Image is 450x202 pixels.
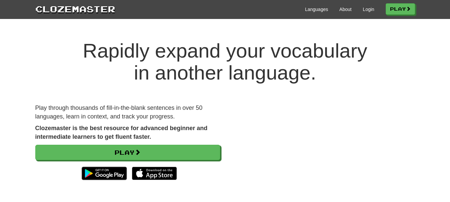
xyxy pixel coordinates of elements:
a: About [339,6,352,13]
a: Languages [305,6,328,13]
img: Download_on_the_App_Store_Badge_US-UK_135x40-25178aeef6eb6b83b96f5f2d004eda3bffbb37122de64afbaef7... [132,167,177,180]
a: Play [35,145,220,160]
img: Get it on Google Play [78,163,130,183]
strong: Clozemaster is the best resource for advanced beginner and intermediate learners to get fluent fa... [35,125,208,140]
p: Play through thousands of fill-in-the-blank sentences in over 50 languages, learn in context, and... [35,104,220,121]
a: Login [363,6,374,13]
a: Play [386,3,415,15]
a: Clozemaster [35,3,115,15]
